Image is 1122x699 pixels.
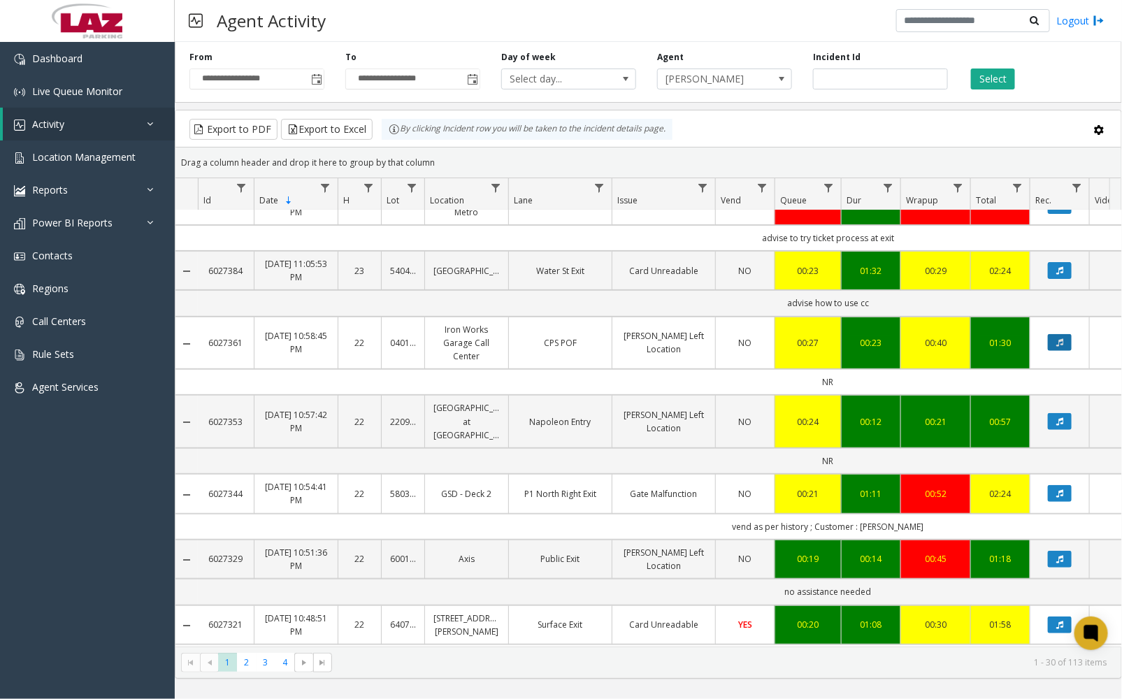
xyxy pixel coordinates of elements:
span: Id [203,194,211,206]
a: Lot Filter Menu [403,178,422,197]
a: YES [724,618,766,631]
img: 'icon' [14,218,25,229]
a: 6027344 [206,487,245,500]
span: Contacts [32,249,73,262]
span: Wrapup [906,194,938,206]
a: NO [724,415,766,428]
a: Napoleon Entry [517,415,603,428]
a: 6027353 [206,415,245,428]
span: Reports [32,183,68,196]
a: 580332 [390,487,416,500]
a: 02:24 [979,264,1021,278]
span: Rule Sets [32,347,74,361]
span: H [343,194,350,206]
img: 'icon' [14,349,25,361]
a: 22 [347,415,373,428]
div: 00:57 [979,415,1021,428]
a: 6027361 [206,336,245,349]
span: Vend [721,194,741,206]
button: Select [971,69,1015,89]
span: Go to the last page [313,653,332,672]
a: 00:14 [850,552,892,565]
div: 02:24 [979,487,1021,500]
a: 01:08 [850,618,892,631]
a: [PERSON_NAME] Left Location [621,329,707,356]
span: Page 4 [275,653,294,672]
span: Activity [32,117,64,131]
a: 01:18 [979,552,1021,565]
span: NO [739,337,752,349]
span: Toggle popup [308,69,324,89]
a: Collapse Details [175,417,198,428]
a: 6027329 [206,552,245,565]
a: 01:58 [979,618,1021,631]
span: Video [1095,194,1118,206]
a: Vend Filter Menu [753,178,772,197]
span: Rec. [1035,194,1051,206]
a: [DATE] 10:48:51 PM [263,612,329,638]
span: Total [976,194,996,206]
span: Lot [387,194,399,206]
a: Card Unreadable [621,264,707,278]
span: Agent Services [32,380,99,394]
a: 22 [347,336,373,349]
div: 00:30 [909,618,962,631]
a: Collapse Details [175,620,198,631]
a: 220903 [390,415,416,428]
img: 'icon' [14,152,25,164]
button: Export to PDF [189,119,278,140]
span: Regions [32,282,69,295]
div: By clicking Incident row you will be taken to the incident details page. [382,119,673,140]
a: 00:45 [909,552,962,565]
a: Collapse Details [175,266,198,277]
a: H Filter Menu [359,178,378,197]
span: Page 1 [218,653,237,672]
a: P1 North Right Exit [517,487,603,500]
a: 00:21 [909,415,962,428]
div: 00:19 [784,552,833,565]
a: Gate Malfunction [621,487,707,500]
a: GSD - Deck 2 [433,487,500,500]
a: 01:32 [850,264,892,278]
a: [PERSON_NAME] Left Location [621,546,707,572]
span: Sortable [283,195,294,206]
span: Page 3 [257,653,275,672]
label: Incident Id [813,51,861,64]
a: 00:21 [784,487,833,500]
img: 'icon' [14,382,25,394]
a: [DATE] 11:05:53 PM [263,257,329,284]
a: NO [724,336,766,349]
a: 00:27 [784,336,833,349]
span: Toggle popup [464,69,480,89]
span: [PERSON_NAME] [658,69,765,89]
a: [DATE] 10:57:42 PM [263,408,329,435]
a: Lane Filter Menu [590,178,609,197]
a: 01:30 [979,336,1021,349]
a: Axis [433,552,500,565]
span: Power BI Reports [32,216,113,229]
img: 'icon' [14,251,25,262]
span: Call Centers [32,315,86,328]
span: Go to the next page [299,657,310,668]
a: [DATE] 10:54:41 PM [263,480,329,507]
button: Export to Excel [281,119,373,140]
span: NO [739,488,752,500]
span: Select day... [502,69,609,89]
a: 01:11 [850,487,892,500]
a: [DATE] 10:58:45 PM [263,329,329,356]
div: 00:24 [784,415,833,428]
a: 00:23 [784,264,833,278]
a: Collapse Details [175,489,198,500]
div: Data table [175,178,1121,647]
span: Lane [514,194,533,206]
img: 'icon' [14,185,25,196]
a: [GEOGRAPHIC_DATA] [433,264,500,278]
